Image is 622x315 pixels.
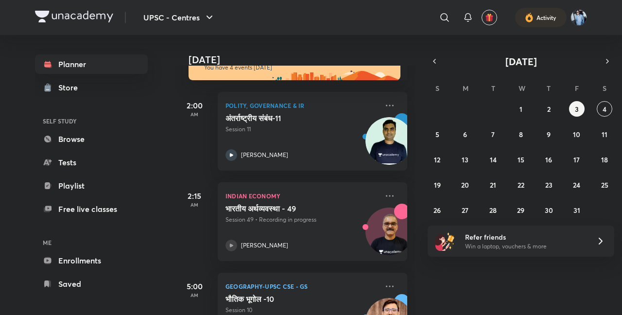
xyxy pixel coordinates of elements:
button: [DATE] [441,54,601,68]
button: October 21, 2025 [485,177,501,192]
abbr: October 6, 2025 [463,130,467,139]
h4: [DATE] [189,54,417,66]
h5: 2:00 [175,100,214,111]
h5: भारतीय अर्थव्यवस्था - 49 [225,204,346,213]
h5: भौतिक भूगोल -10 [225,294,346,304]
abbr: Wednesday [518,84,525,93]
abbr: October 7, 2025 [491,130,495,139]
h5: 2:15 [175,190,214,202]
abbr: October 4, 2025 [603,105,606,114]
a: Saved [35,274,148,294]
button: October 8, 2025 [513,126,529,142]
button: October 11, 2025 [597,126,612,142]
a: Playlist [35,176,148,195]
abbr: October 27, 2025 [462,206,468,215]
abbr: October 14, 2025 [490,155,497,164]
img: avatar [485,13,494,22]
button: avatar [482,10,497,25]
abbr: October 25, 2025 [601,180,608,190]
p: [PERSON_NAME] [241,241,288,250]
abbr: Sunday [435,84,439,93]
button: October 3, 2025 [569,101,585,117]
h5: 5:00 [175,280,214,292]
a: Free live classes [35,199,148,219]
abbr: Thursday [547,84,551,93]
abbr: October 16, 2025 [545,155,552,164]
button: October 29, 2025 [513,202,529,218]
a: Store [35,78,148,97]
abbr: October 13, 2025 [462,155,468,164]
img: activity [525,12,534,23]
button: October 6, 2025 [457,126,473,142]
abbr: October 1, 2025 [519,105,522,114]
a: Planner [35,54,148,74]
button: October 27, 2025 [457,202,473,218]
button: October 30, 2025 [541,202,556,218]
abbr: October 29, 2025 [517,206,524,215]
abbr: October 3, 2025 [575,105,579,114]
p: Indian Economy [225,190,378,202]
button: October 22, 2025 [513,177,529,192]
div: Store [58,82,84,93]
h5: अंतर्राष्ट्रीय संबंध-11 [225,113,346,123]
abbr: Friday [575,84,579,93]
button: October 15, 2025 [513,152,529,167]
abbr: Monday [463,84,468,93]
a: Enrollments [35,251,148,270]
abbr: October 15, 2025 [518,155,524,164]
abbr: October 5, 2025 [435,130,439,139]
abbr: October 20, 2025 [461,180,469,190]
p: AM [175,202,214,208]
p: Session 11 [225,125,378,134]
a: Browse [35,129,148,149]
button: October 14, 2025 [485,152,501,167]
abbr: October 17, 2025 [573,155,580,164]
abbr: October 23, 2025 [545,180,553,190]
img: Avatar [366,213,413,260]
abbr: October 9, 2025 [547,130,551,139]
abbr: October 22, 2025 [518,180,524,190]
abbr: October 11, 2025 [602,130,607,139]
abbr: October 21, 2025 [490,180,496,190]
abbr: October 8, 2025 [519,130,523,139]
p: Session 49 • Recording in progress [225,215,378,224]
button: October 20, 2025 [457,177,473,192]
p: Polity, Governance & IR [225,100,378,111]
p: AM [175,292,214,298]
abbr: October 19, 2025 [434,180,441,190]
p: [PERSON_NAME] [241,151,288,159]
button: October 16, 2025 [541,152,556,167]
button: October 1, 2025 [513,101,529,117]
img: Shipu [570,9,587,26]
button: October 24, 2025 [569,177,585,192]
button: October 9, 2025 [541,126,556,142]
abbr: October 30, 2025 [545,206,553,215]
abbr: October 28, 2025 [489,206,497,215]
button: October 17, 2025 [569,152,585,167]
button: October 23, 2025 [541,177,556,192]
button: UPSC - Centres [138,8,221,27]
a: Company Logo [35,11,113,25]
abbr: October 31, 2025 [573,206,580,215]
button: October 7, 2025 [485,126,501,142]
button: October 25, 2025 [597,177,612,192]
h6: SELF STUDY [35,113,148,129]
button: October 5, 2025 [430,126,445,142]
p: Win a laptop, vouchers & more [465,242,585,251]
span: [DATE] [505,55,537,68]
abbr: October 2, 2025 [547,105,551,114]
img: referral [435,231,455,251]
p: Session 10 [225,306,378,315]
p: AM [175,111,214,117]
abbr: October 24, 2025 [573,180,580,190]
button: October 12, 2025 [430,152,445,167]
button: October 2, 2025 [541,101,556,117]
a: Tests [35,153,148,172]
button: October 4, 2025 [597,101,612,117]
abbr: October 26, 2025 [433,206,441,215]
img: Company Logo [35,11,113,22]
abbr: October 10, 2025 [573,130,580,139]
button: October 26, 2025 [430,202,445,218]
button: October 18, 2025 [597,152,612,167]
button: October 13, 2025 [457,152,473,167]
